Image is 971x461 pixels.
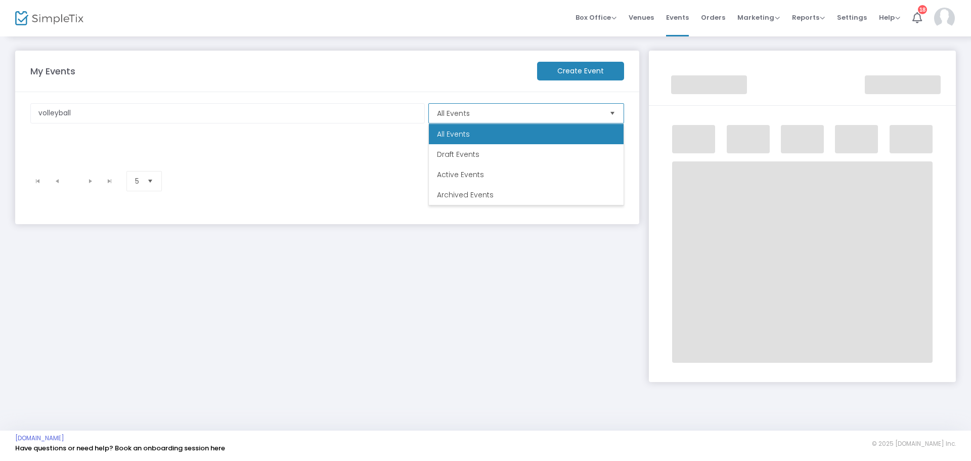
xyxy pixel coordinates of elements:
[30,103,425,123] input: Search events
[135,176,139,186] span: 5
[701,5,725,30] span: Orders
[25,64,532,78] m-panel-title: My Events
[879,13,900,22] span: Help
[537,62,624,80] m-button: Create Event
[437,170,484,180] span: Active Events
[666,5,689,30] span: Events
[918,5,927,14] div: 18
[15,434,64,442] a: [DOMAIN_NAME]
[605,104,620,123] button: Select
[872,440,956,448] span: © 2025 [DOMAIN_NAME] Inc.
[437,108,601,118] span: All Events
[437,190,494,200] span: Archived Events
[792,13,825,22] span: Reports
[143,172,157,191] button: Select
[576,13,616,22] span: Box Office
[629,5,654,30] span: Venues
[437,149,479,159] span: Draft Events
[180,176,621,186] kendo-pager-info: 0 - 0 of 0 items
[837,5,867,30] span: Settings
[737,13,780,22] span: Marketing
[437,129,470,139] span: All Events
[24,141,632,166] div: Data table
[15,443,225,453] a: Have questions or need help? Book an onboarding session here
